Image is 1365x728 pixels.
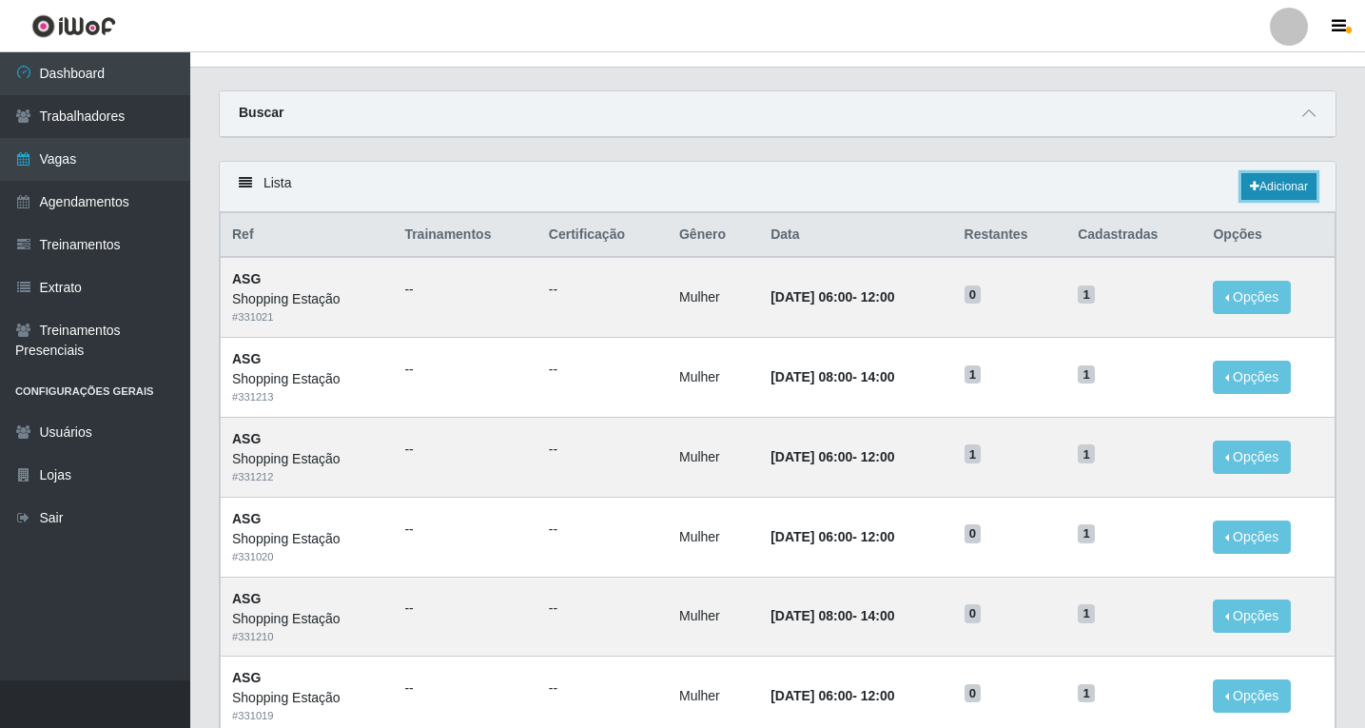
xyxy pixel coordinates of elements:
[549,440,656,460] ul: --
[220,162,1336,212] div: Lista
[861,449,895,464] time: 12:00
[953,213,1067,258] th: Restantes
[232,708,381,724] div: # 331019
[668,497,759,577] td: Mulher
[232,389,381,405] div: # 331213
[861,608,895,623] time: 14:00
[1078,524,1095,543] span: 1
[770,608,852,623] time: [DATE] 08:00
[549,360,656,380] ul: --
[668,338,759,418] td: Mulher
[232,431,261,446] strong: ASG
[232,529,381,549] div: Shopping Estação
[759,213,952,258] th: Data
[1078,444,1095,463] span: 1
[232,289,381,309] div: Shopping Estação
[1078,684,1095,703] span: 1
[232,670,261,685] strong: ASG
[965,524,982,543] span: 0
[221,213,394,258] th: Ref
[404,520,525,540] ul: --
[232,688,381,708] div: Shopping Estação
[965,604,982,623] span: 0
[770,449,894,464] strong: -
[861,688,895,703] time: 12:00
[1213,521,1291,554] button: Opções
[232,369,381,389] div: Shopping Estação
[1078,604,1095,623] span: 1
[965,684,982,703] span: 0
[232,271,261,286] strong: ASG
[965,365,982,384] span: 1
[232,549,381,565] div: # 331020
[1213,679,1291,713] button: Opções
[232,351,261,366] strong: ASG
[232,629,381,645] div: # 331210
[1241,173,1316,200] a: Adicionar
[404,440,525,460] ul: --
[537,213,668,258] th: Certificação
[232,609,381,629] div: Shopping Estação
[404,679,525,698] ul: --
[404,360,525,380] ul: --
[770,529,852,544] time: [DATE] 06:00
[668,213,759,258] th: Gênero
[232,591,261,606] strong: ASG
[770,289,894,305] strong: -
[1213,281,1291,314] button: Opções
[770,289,852,305] time: [DATE] 06:00
[393,213,536,258] th: Trainamentos
[965,444,982,463] span: 1
[31,14,116,38] img: CoreUI Logo
[1078,285,1095,305] span: 1
[668,577,759,657] td: Mulher
[549,280,656,300] ul: --
[232,511,261,526] strong: ASG
[861,369,895,384] time: 14:00
[232,449,381,469] div: Shopping Estação
[232,469,381,485] div: # 331212
[1201,213,1335,258] th: Opções
[861,289,895,305] time: 12:00
[770,369,852,384] time: [DATE] 08:00
[965,285,982,305] span: 0
[770,688,894,703] strong: -
[404,280,525,300] ul: --
[1213,600,1291,633] button: Opções
[549,520,656,540] ul: --
[1066,213,1201,258] th: Cadastradas
[770,688,852,703] time: [DATE] 06:00
[404,599,525,619] ul: --
[1078,365,1095,384] span: 1
[770,529,894,544] strong: -
[770,608,894,623] strong: -
[668,257,759,337] td: Mulher
[668,417,759,497] td: Mulher
[770,369,894,384] strong: -
[861,529,895,544] time: 12:00
[770,449,852,464] time: [DATE] 06:00
[1213,361,1291,394] button: Opções
[239,105,283,120] strong: Buscar
[549,599,656,619] ul: --
[1213,441,1291,474] button: Opções
[232,309,381,325] div: # 331021
[549,679,656,698] ul: --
